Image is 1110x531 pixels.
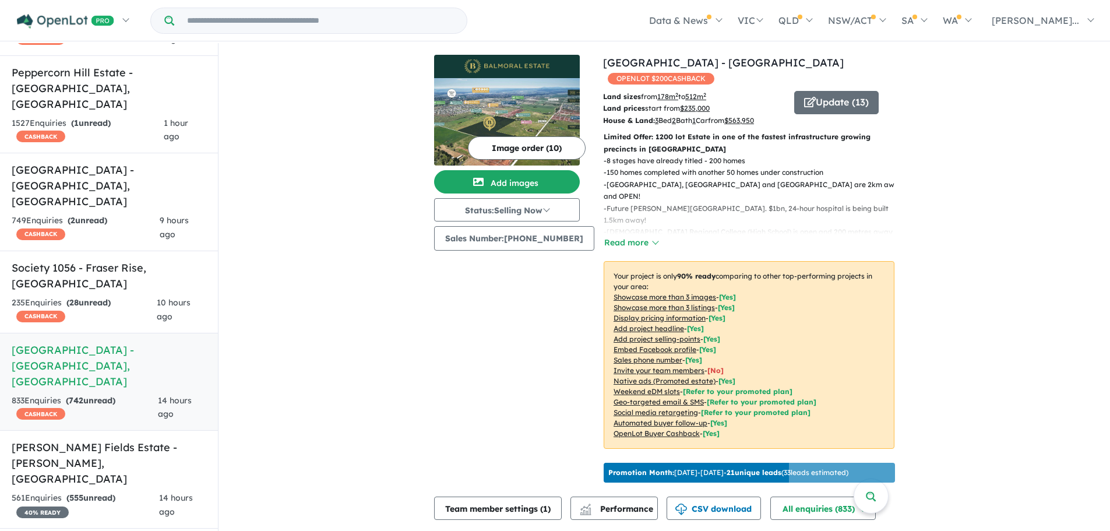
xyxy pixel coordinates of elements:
span: [ Yes ] [699,345,716,354]
u: Embed Facebook profile [614,345,696,354]
span: 14 hours ago [158,395,192,420]
strong: ( unread) [71,118,111,128]
p: [DATE] - [DATE] - ( 33 leads estimated) [608,467,848,478]
p: - Future [PERSON_NAME][GEOGRAPHIC_DATA]. $1bn, 24-hour hospital is being built 1.5km away! [604,203,904,227]
button: CSV download [667,497,761,520]
span: [ Yes ] [687,324,704,333]
p: - [GEOGRAPHIC_DATA], [GEOGRAPHIC_DATA] and [GEOGRAPHIC_DATA] are 2km away and OPEN! [604,179,904,203]
span: 14 hours ago [159,493,193,517]
img: Balmoral Estate - Strathtulloh [434,78,580,166]
u: Add project selling-points [614,335,700,343]
span: [Refer to your promoted plan] [683,387,792,396]
u: $ 563,950 [724,116,754,125]
button: Update (13) [794,91,879,114]
span: 555 [69,493,83,503]
button: Status:Selling Now [434,198,580,221]
button: Team member settings (1) [434,497,562,520]
sup: 2 [675,92,678,98]
span: 40 % READY [16,507,69,518]
span: 1 [543,504,548,514]
span: [ Yes ] [709,314,725,322]
u: Automated buyer follow-up [614,419,707,427]
b: 90 % ready [677,272,716,280]
u: $ 235,000 [680,104,710,112]
span: [ Yes ] [718,303,735,312]
u: 3 [655,116,658,125]
input: Try estate name, suburb, builder or developer [177,8,464,33]
u: Weekend eDM slots [614,387,680,396]
span: [ Yes ] [703,335,720,343]
b: Promotion Month: [608,468,674,477]
p: from [603,91,785,103]
img: download icon [675,504,687,515]
span: [Refer to your promoted plan] [707,398,816,406]
span: [Yes] [703,429,720,438]
h5: [PERSON_NAME] Fields Estate - [PERSON_NAME] , [GEOGRAPHIC_DATA] [12,439,206,487]
span: [ No ] [707,366,724,375]
span: 1 hour ago [165,20,190,44]
h5: Peppercorn Hill Estate - [GEOGRAPHIC_DATA] , [GEOGRAPHIC_DATA] [12,65,206,112]
span: 1 [74,118,79,128]
p: Bed Bath Car from [603,115,785,126]
span: Performance [582,504,653,514]
b: Land sizes [603,92,641,101]
p: start from [603,103,785,114]
p: - 8 stages have already titled - 200 homes [604,155,904,167]
button: Performance [570,497,658,520]
span: 2 [71,215,75,226]
u: Display pricing information [614,314,706,322]
u: Sales phone number [614,356,682,364]
button: Image order (10) [468,136,586,160]
sup: 2 [703,92,706,98]
strong: ( unread) [66,493,115,503]
p: - 150 homes completed with another 50 homes under construction [604,167,904,178]
strong: ( unread) [68,215,107,226]
button: Read more [604,236,658,249]
u: Showcase more than 3 listings [614,303,715,312]
a: [GEOGRAPHIC_DATA] - [GEOGRAPHIC_DATA] [603,56,844,69]
a: Balmoral Estate - Strathtulloh LogoBalmoral Estate - Strathtulloh [434,55,580,166]
u: 2 [672,116,676,125]
div: 561 Enquir ies [12,491,159,519]
u: Showcase more than 3 images [614,293,716,301]
u: OpenLot Buyer Cashback [614,429,700,438]
u: Add project headline [614,324,684,333]
img: bar-chart.svg [580,508,591,515]
span: [PERSON_NAME]... [992,15,1079,26]
span: [ Yes ] [719,293,736,301]
p: Your project is only comparing to other top-performing projects in your area: - - - - - - - - - -... [604,261,894,449]
u: Social media retargeting [614,408,698,417]
strong: ( unread) [66,297,111,308]
h5: Society 1056 - Fraser Rise , [GEOGRAPHIC_DATA] [12,260,206,291]
strong: ( unread) [66,395,115,406]
span: CASHBACK [16,228,65,240]
u: Geo-targeted email & SMS [614,398,704,406]
u: Native ads (Promoted estate) [614,377,716,385]
span: 1 hour ago [164,118,188,142]
b: Land prices [603,104,645,112]
span: 742 [69,395,83,406]
span: to [678,92,706,101]
span: OPENLOT $ 200 CASHBACK [608,73,714,85]
span: 28 [69,297,79,308]
u: 512 m [685,92,706,101]
span: 9 hours ago [160,215,189,240]
u: Invite your team members [614,366,704,375]
div: 235 Enquir ies [12,296,157,324]
span: [Yes] [710,419,727,427]
span: 10 hours ago [157,297,191,322]
u: 1 [692,116,696,125]
div: 1527 Enquir ies [12,117,164,145]
button: Add images [434,170,580,194]
h5: [GEOGRAPHIC_DATA] - [GEOGRAPHIC_DATA] , [GEOGRAPHIC_DATA] [12,342,206,389]
img: line-chart.svg [580,504,591,510]
span: CASHBACK [16,311,65,322]
span: CASHBACK [16,131,65,142]
span: [Refer to your promoted plan] [701,408,811,417]
button: Sales Number:[PHONE_NUMBER] [434,226,594,251]
span: [Yes] [718,377,735,385]
u: 178 m [657,92,678,101]
b: 21 unique leads [727,468,781,477]
h5: [GEOGRAPHIC_DATA] - [GEOGRAPHIC_DATA] , [GEOGRAPHIC_DATA] [12,162,206,209]
button: All enquiries (833) [770,497,876,520]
